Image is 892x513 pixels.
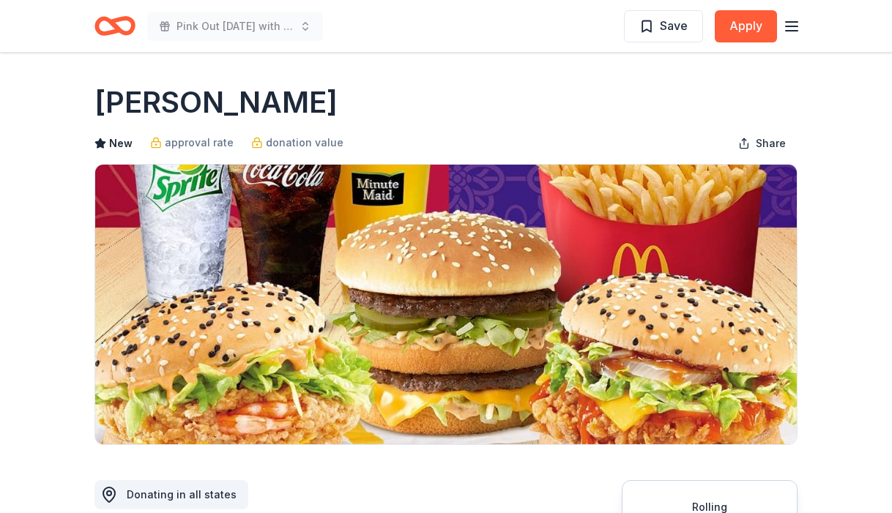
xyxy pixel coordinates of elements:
img: Image for McDonald's [95,165,797,444]
button: Pink Out [DATE] with I Care wYou [MEDICAL_DATA] Awareness [147,12,323,41]
span: donation value [266,134,343,151]
button: Save [624,10,703,42]
span: Pink Out [DATE] with I Care wYou [MEDICAL_DATA] Awareness [176,18,294,35]
button: Apply [715,10,777,42]
a: donation value [251,134,343,151]
a: approval rate [150,134,234,151]
span: New [109,135,133,152]
span: Donating in all states [127,488,237,501]
button: Share [726,129,798,158]
span: Share [756,135,786,152]
a: Home [94,9,135,43]
span: Save [660,16,688,35]
span: approval rate [165,134,234,151]
h1: [PERSON_NAME] [94,82,338,123]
